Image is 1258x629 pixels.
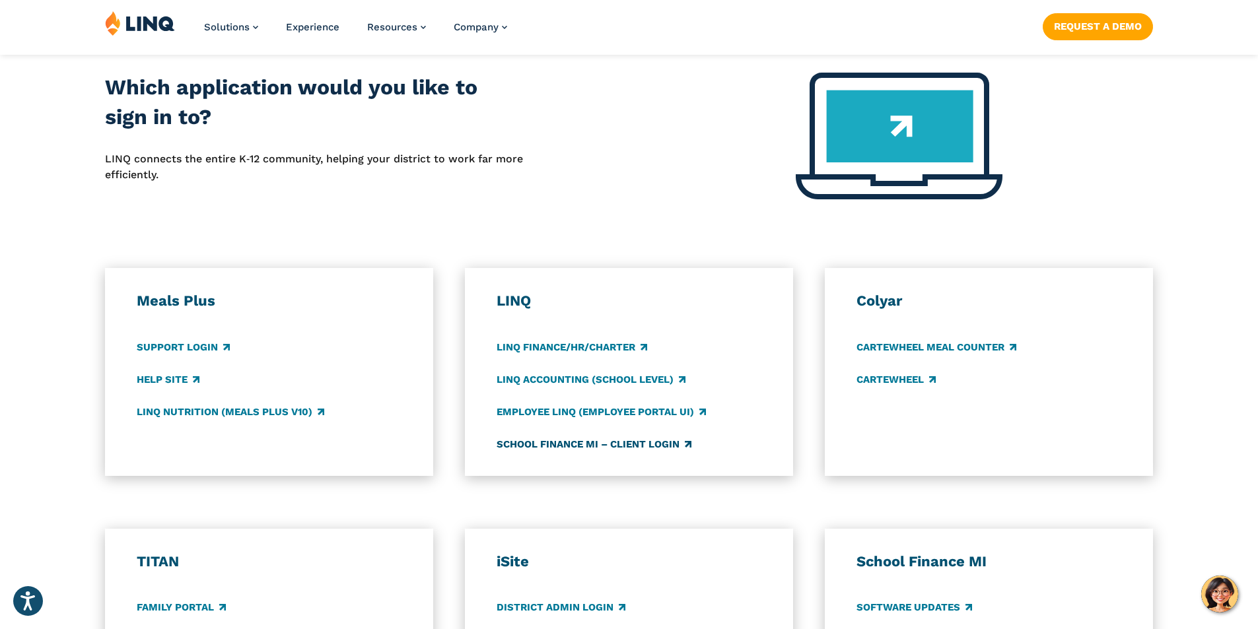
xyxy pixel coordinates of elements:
a: School Finance MI – Client Login [497,437,691,451]
h2: Which application would you like to sign in to? [105,73,524,133]
a: Help Site [137,372,199,387]
span: Company [454,21,499,33]
a: Support Login [137,340,230,354]
img: LINQ | K‑12 Software [105,11,175,36]
h3: Meals Plus [137,292,402,310]
h3: iSite [497,552,762,571]
h3: School Finance MI [856,552,1122,571]
a: Software Updates [856,601,972,615]
span: Solutions [204,21,250,33]
a: LINQ Finance/HR/Charter [497,340,647,354]
a: Employee LINQ (Employee Portal UI) [497,405,706,419]
a: Company [454,21,507,33]
h3: Colyar [856,292,1122,310]
p: LINQ connects the entire K‑12 community, helping your district to work far more efficiently. [105,151,524,183]
nav: Primary Navigation [204,11,507,54]
a: Resources [367,21,426,33]
h3: TITAN [137,552,402,571]
a: CARTEWHEEL [856,372,936,387]
a: LINQ Nutrition (Meals Plus v10) [137,405,324,419]
a: Solutions [204,21,258,33]
a: Experience [286,21,339,33]
a: District Admin Login [497,601,625,615]
a: Request a Demo [1043,13,1153,40]
span: Resources [367,21,417,33]
button: Hello, have a question? Let’s chat. [1201,576,1238,612]
nav: Button Navigation [1043,11,1153,40]
a: LINQ Accounting (school level) [497,372,685,387]
h3: LINQ [497,292,762,310]
a: Family Portal [137,601,226,615]
a: CARTEWHEEL Meal Counter [856,340,1016,354]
